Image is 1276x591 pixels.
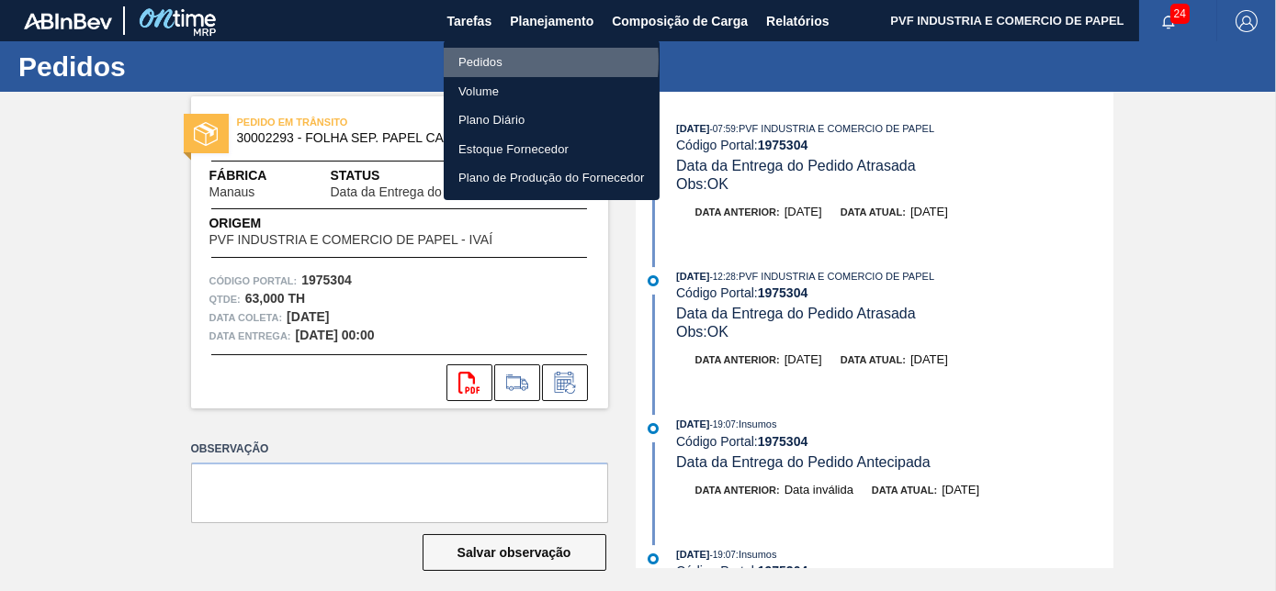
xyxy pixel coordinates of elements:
[444,163,660,193] a: Plano de Produção do Fornecedor
[444,77,660,106] a: Volume
[444,106,660,135] a: Plano Diário
[444,48,660,77] a: Pedidos
[444,135,660,164] a: Estoque Fornecedor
